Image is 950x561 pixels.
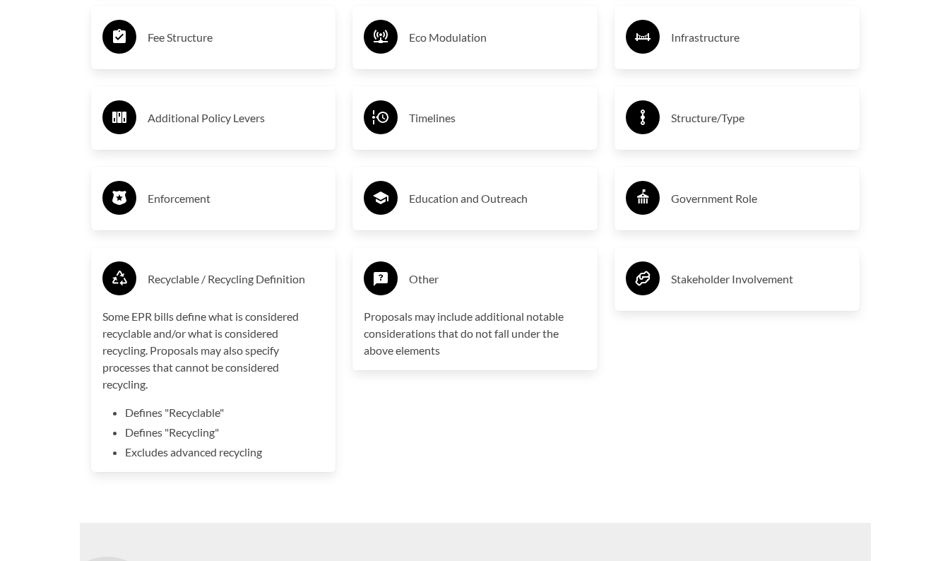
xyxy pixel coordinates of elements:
li: Excludes advanced recycling [125,444,325,461]
h3: Other [409,268,586,290]
li: Defines "Recyclable" [125,404,325,421]
h3: Structure/Type [671,107,848,129]
h3: Eco Modulation [409,26,586,49]
p: Proposals may include additional notable considerations that do not fall under the above elements [364,308,586,359]
h3: Additional Policy Levers [148,107,325,129]
li: Defines "Recycling" [125,424,325,441]
h3: Enforcement [148,187,325,210]
h3: Recyclable / Recycling Definition [148,268,325,290]
h3: Education and Outreach [409,187,586,210]
h3: Fee Structure [148,26,325,49]
h3: Government Role [671,187,848,210]
h3: Infrastructure [671,26,848,49]
p: Some EPR bills define what is considered recyclable and/or what is considered recycling. Proposal... [102,308,325,393]
h3: Timelines [409,107,586,129]
h3: Stakeholder Involvement [671,268,848,290]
